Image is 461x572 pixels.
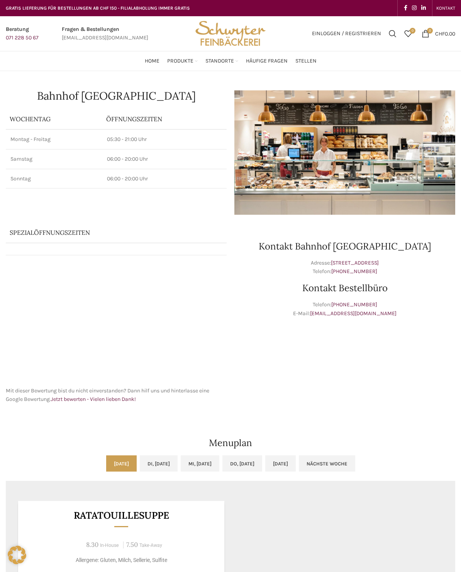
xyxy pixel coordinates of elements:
iframe: schwyter bahnhof [6,263,227,379]
div: Meine Wunschliste [400,26,416,41]
a: Home [145,53,159,69]
div: Main navigation [2,53,459,69]
a: Nächste Woche [299,455,355,472]
h3: Ratatouillesuppe [28,511,215,520]
a: Jetzt bewerten - Vielen lieben Dank! [51,396,136,402]
a: Häufige Fragen [246,53,288,69]
span: Stellen [295,58,317,65]
a: Infobox link [62,25,148,42]
a: KONTAKT [436,0,455,16]
a: [EMAIL_ADDRESS][DOMAIN_NAME] [310,310,397,317]
a: Do, [DATE] [222,455,262,472]
bdi: 0.00 [435,30,455,37]
p: Telefon: E-Mail: [234,300,455,318]
a: Infobox link [6,25,39,42]
p: Samstag [10,155,98,163]
p: 06:00 - 20:00 Uhr [107,175,222,183]
p: Adresse: Telefon: [234,259,455,276]
span: Standorte [205,58,234,65]
a: Site logo [193,30,268,36]
span: 0 [410,28,415,34]
span: 0 [427,28,433,34]
span: CHF [435,30,445,37]
a: Produkte [167,53,198,69]
p: Spezialöffnungszeiten [10,228,202,237]
span: Einloggen / Registrieren [312,31,381,36]
span: Home [145,58,159,65]
span: Produkte [167,58,193,65]
p: Wochentag [10,115,98,123]
a: Di, [DATE] [140,455,178,472]
a: [PHONE_NUMBER] [331,268,377,275]
span: GRATIS LIEFERUNG FÜR BESTELLUNGEN AB CHF 150 - FILIALABHOLUNG IMMER GRATIS [6,5,190,11]
span: Take-Away [139,543,162,548]
span: KONTAKT [436,5,455,11]
p: Mit dieser Bewertung bist du nicht einverstanden? Dann hilf uns und hinterlasse eine Google Bewer... [6,387,227,404]
h2: Kontakt Bahnhof [GEOGRAPHIC_DATA] [234,242,455,251]
a: Standorte [205,53,238,69]
p: Sonntag [10,175,98,183]
span: 8.30 [86,540,98,549]
span: In-House [100,543,119,548]
a: 0 CHF0.00 [418,26,459,41]
a: Mi, [DATE] [181,455,219,472]
div: Secondary navigation [432,0,459,16]
a: Instagram social link [410,3,419,14]
a: Suchen [385,26,400,41]
span: 7.50 [126,540,138,549]
h1: Bahnhof [GEOGRAPHIC_DATA] [6,90,227,101]
a: Einloggen / Registrieren [308,26,385,41]
a: Facebook social link [402,3,410,14]
a: [PHONE_NUMBER] [331,301,377,308]
a: Linkedin social link [419,3,428,14]
a: [DATE] [106,455,137,472]
p: 06:00 - 20:00 Uhr [107,155,222,163]
a: Stellen [295,53,317,69]
p: 05:30 - 21:00 Uhr [107,136,222,143]
a: [STREET_ADDRESS] [331,260,379,266]
img: Bäckerei Schwyter [193,16,268,51]
a: 0 [400,26,416,41]
h2: Menuplan [6,438,455,448]
span: Häufige Fragen [246,58,288,65]
a: [DATE] [265,455,296,472]
p: Allergene: Gluten, Milch, Sellerie, Sulfite [28,556,215,564]
h2: Kontakt Bestellbüro [234,283,455,293]
p: ÖFFNUNGSZEITEN [106,115,223,123]
p: Montag - Freitag [10,136,98,143]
